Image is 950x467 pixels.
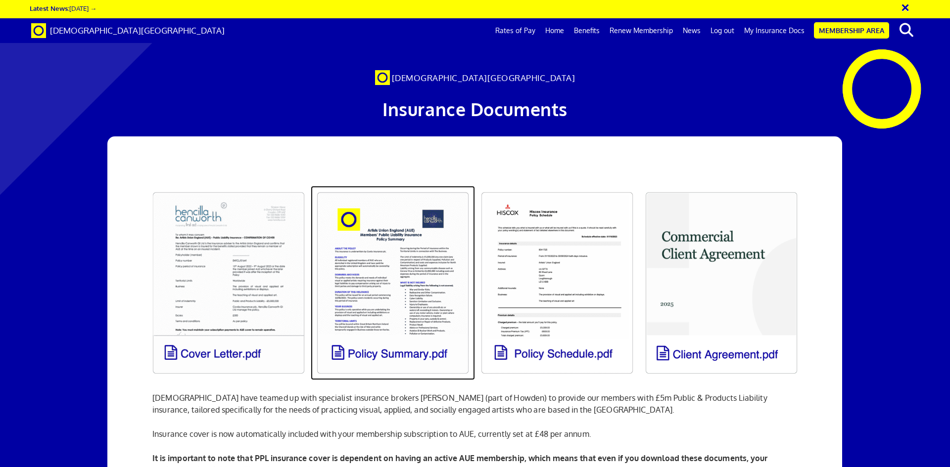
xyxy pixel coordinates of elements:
a: My Insurance Docs [739,18,809,43]
span: [DEMOGRAPHIC_DATA][GEOGRAPHIC_DATA] [50,25,225,36]
a: Brand [DEMOGRAPHIC_DATA][GEOGRAPHIC_DATA] [24,18,232,43]
strong: Latest News: [30,4,69,12]
a: Log out [706,18,739,43]
span: Insurance Documents [382,98,568,120]
p: Insurance cover is now automatically included with your membership subscription to AUE, currently... [152,428,798,440]
a: Benefits [569,18,605,43]
a: Home [540,18,569,43]
button: search [891,20,921,41]
span: [DEMOGRAPHIC_DATA][GEOGRAPHIC_DATA] [392,73,575,83]
a: Latest News:[DATE] → [30,4,96,12]
a: News [678,18,706,43]
a: Membership Area [814,22,889,39]
a: Rates of Pay [490,18,540,43]
p: [DEMOGRAPHIC_DATA] have teamed up with specialist insurance brokers [PERSON_NAME] (part of Howden... [152,380,798,416]
a: Renew Membership [605,18,678,43]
